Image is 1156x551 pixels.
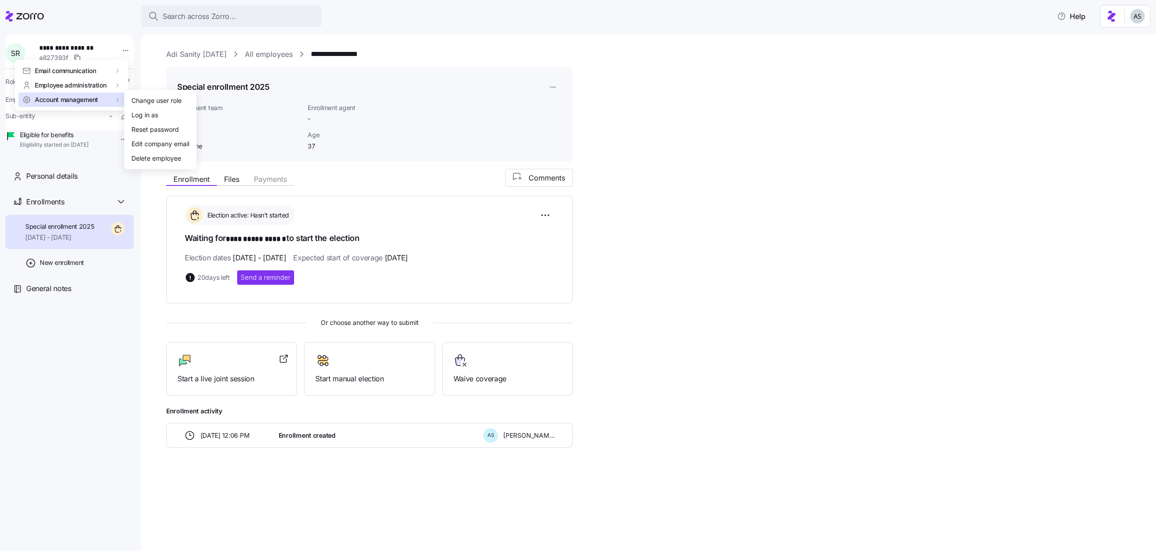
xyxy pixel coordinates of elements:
[131,125,179,134] div: Reset password
[131,139,189,149] div: Edit company email
[131,153,181,163] div: Delete employee
[35,81,107,90] span: Employee administration
[131,96,182,106] div: Change user role
[131,110,158,120] div: Log in as
[35,66,96,75] span: Email communication
[35,95,98,104] span: Account management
